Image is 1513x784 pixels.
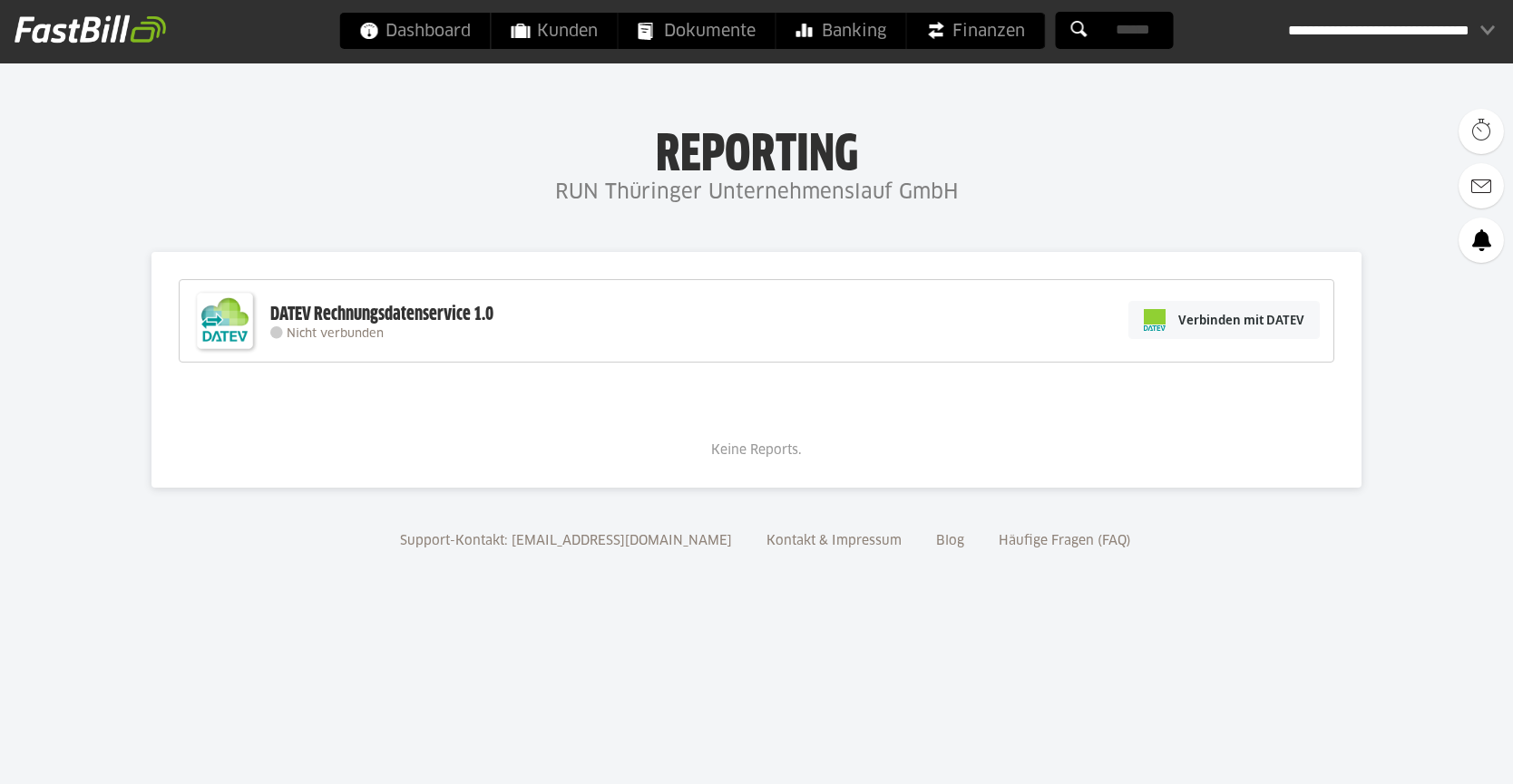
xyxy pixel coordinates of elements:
[287,328,384,340] span: Nicht verbunden
[992,535,1137,547] a: Häufige Fragen (FAQ)
[639,13,756,49] span: Dokumente
[189,285,261,357] img: DATEV-Datenservice Logo
[930,535,971,547] a: Blog
[1128,301,1320,339] a: Verbinden mit DATEV
[1144,309,1166,331] img: pi-datev-logo-farbig-24.svg
[15,15,166,44] img: fastbill_logo_white.png
[394,535,738,547] a: Support-Kontakt: [EMAIL_ADDRESS][DOMAIN_NAME]
[907,13,1045,49] a: Finanzen
[1371,730,1495,775] iframe: Öffnet ein Widget, in dem Sie weitere Informationen finden
[796,13,886,49] span: Banking
[711,444,802,457] span: Keine Reports.
[340,13,491,49] a: Dashboard
[1178,311,1304,329] span: Verbinden mit DATEV
[760,535,908,547] a: Kontakt & Impressum
[492,13,618,49] a: Kunden
[270,303,493,326] div: DATEV Rechnungsdatenservice 1.0
[619,13,776,49] a: Dokumente
[181,128,1332,175] h1: Reporting
[776,13,906,49] a: Banking
[512,13,598,49] span: Kunden
[360,13,471,49] span: Dashboard
[927,13,1025,49] span: Finanzen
